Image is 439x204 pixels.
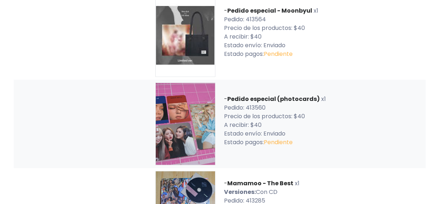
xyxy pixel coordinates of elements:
span: Pendiente [264,138,293,146]
p: Pedido: 413560 Precio de los productos: $40 A recibir: $40 Estado envío: Enviado Estado pagos: [224,103,421,147]
p: Con CD [224,188,421,196]
img: small_1756419224513.jpeg [155,83,215,165]
p: Pedido: 413564 Precio de los productos: $40 A recibir: $40 Estado envío: Enviado Estado pagos: [224,15,421,58]
a: -Pedido especial - Moonbyul [224,6,314,15]
div: x1 [220,6,426,64]
b: Pedido especial (photocards) [227,95,320,103]
a: -Pedido especial (photocards) [224,95,321,103]
div: x1 [220,95,426,152]
b: Mamamoo - The Best [227,179,293,187]
a: -Mamamoo - The Best [224,179,295,187]
span: Pendiente [264,50,293,58]
strong: Versiones: [224,188,256,196]
b: Pedido especial - Moonbyul [227,6,312,15]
